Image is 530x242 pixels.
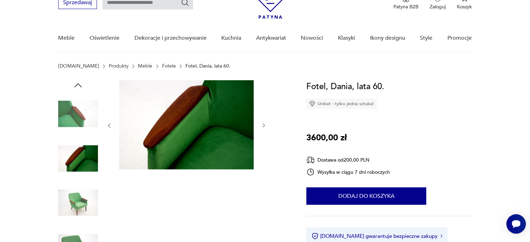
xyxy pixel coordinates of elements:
[447,25,472,52] a: Promocje
[306,156,390,164] div: Dostawa od 200,00 PLN
[58,139,98,178] img: Zdjęcie produktu Fotel, Dania, lata 60.
[306,99,377,109] div: Unikat - tylko jedna sztuka!
[312,233,442,240] button: [DOMAIN_NAME] gwarantuje bezpieczne zakupy
[58,25,75,52] a: Meble
[162,63,176,69] a: Fotele
[457,3,472,10] p: Koszyk
[109,63,129,69] a: Produkty
[256,25,286,52] a: Antykwariat
[90,25,120,52] a: Oświetlenie
[306,131,347,145] p: 3600,00 zł
[309,101,315,107] img: Ikona diamentu
[440,234,443,238] img: Ikona strzałki w prawo
[306,156,315,164] img: Ikona dostawy
[306,187,426,205] button: Dodaj do koszyka
[306,168,390,176] div: Wysyłka w ciągu 7 dni roboczych
[221,25,241,52] a: Kuchnia
[301,25,323,52] a: Nowości
[393,3,418,10] p: Patyna B2B
[134,25,206,52] a: Dekoracje i przechowywanie
[58,63,99,69] a: [DOMAIN_NAME]
[506,214,526,234] iframe: Smartsupp widget button
[312,233,318,240] img: Ikona certyfikatu
[138,63,152,69] a: Meble
[119,80,254,170] img: Zdjęcie produktu Fotel, Dania, lata 60.
[58,1,97,6] a: Sprzedawaj
[370,25,405,52] a: Ikony designu
[58,183,98,223] img: Zdjęcie produktu Fotel, Dania, lata 60.
[58,94,98,134] img: Zdjęcie produktu Fotel, Dania, lata 60.
[338,25,355,52] a: Klasyki
[420,25,432,52] a: Style
[430,3,446,10] p: Zaloguj
[306,80,384,93] h1: Fotel, Dania, lata 60.
[185,63,230,69] p: Fotel, Dania, lata 60.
